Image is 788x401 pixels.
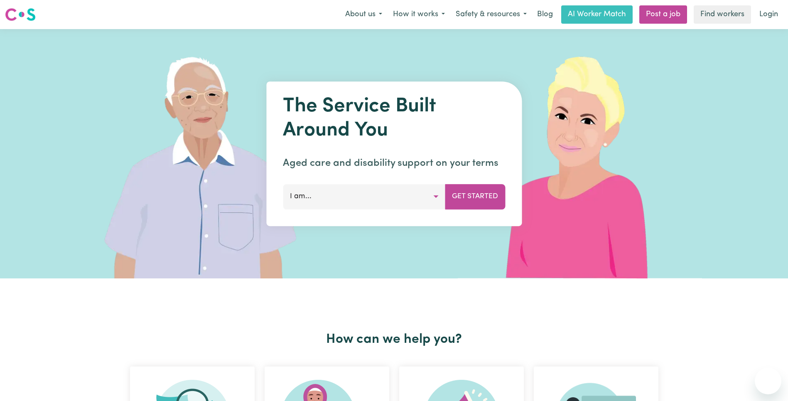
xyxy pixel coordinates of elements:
[755,368,781,394] iframe: Button to launch messaging window
[561,5,633,24] a: AI Worker Match
[388,6,450,23] button: How it works
[125,332,663,347] h2: How can we help you?
[340,6,388,23] button: About us
[532,5,558,24] a: Blog
[5,7,36,22] img: Careseekers logo
[694,5,751,24] a: Find workers
[754,5,783,24] a: Login
[5,5,36,24] a: Careseekers logo
[450,6,532,23] button: Safety & resources
[639,5,687,24] a: Post a job
[283,184,445,209] button: I am...
[283,95,505,143] h1: The Service Built Around You
[445,184,505,209] button: Get Started
[283,156,505,171] p: Aged care and disability support on your terms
